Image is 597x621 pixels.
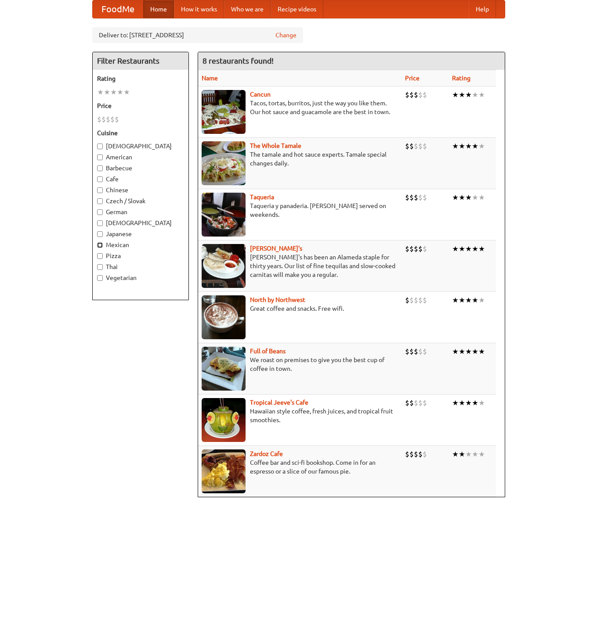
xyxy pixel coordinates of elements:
[97,154,103,160] input: American
[97,197,184,205] label: Czech / Slovak
[93,0,143,18] a: FoodMe
[202,244,246,288] img: pedros.jpg
[123,87,130,97] li: ★
[250,245,302,252] a: [PERSON_NAME]'s
[409,398,414,408] li: $
[97,142,184,151] label: [DEMOGRAPHIC_DATA]
[97,101,184,110] h5: Price
[250,450,283,457] a: Zardoz Cafe
[409,141,414,151] li: $
[409,90,414,100] li: $
[202,458,398,476] p: Coffee bar and sci-fi bookshop. Come in for an espresso or a slice of our famous pie.
[452,244,459,254] li: ★
[409,295,414,305] li: $
[418,449,423,459] li: $
[97,220,103,226] input: [DEMOGRAPHIC_DATA]
[405,295,409,305] li: $
[414,141,418,151] li: $
[202,193,246,237] img: taqueria.jpg
[459,295,465,305] li: ★
[405,244,409,254] li: $
[104,87,110,97] li: ★
[409,347,414,356] li: $
[101,115,106,124] li: $
[409,449,414,459] li: $
[478,449,485,459] li: ★
[97,176,103,182] input: Cafe
[117,87,123,97] li: ★
[465,347,472,356] li: ★
[423,398,427,408] li: $
[405,90,409,100] li: $
[418,398,423,408] li: $
[423,90,427,100] li: $
[174,0,224,18] a: How it works
[110,87,117,97] li: ★
[472,141,478,151] li: ★
[203,57,274,65] ng-pluralize: 8 restaurants found!
[405,449,409,459] li: $
[202,295,246,339] img: north.jpg
[97,164,184,172] label: Barbecue
[250,91,271,98] a: Cancun
[202,141,246,185] img: wholetamale.jpg
[472,347,478,356] li: ★
[92,27,303,43] div: Deliver to: [STREET_ADDRESS]
[472,449,478,459] li: ★
[202,150,398,168] p: The tamale and hot sauce experts. Tamale special changes daily.
[97,186,184,194] label: Chinese
[97,242,103,248] input: Mexican
[459,449,465,459] li: ★
[271,0,323,18] a: Recipe videos
[250,399,308,406] b: Tropical Jeeve's Cafe
[478,398,485,408] li: ★
[459,347,465,356] li: ★
[423,449,427,459] li: $
[459,90,465,100] li: ★
[423,244,427,254] li: $
[250,296,305,303] b: North by Northwest
[97,115,101,124] li: $
[452,75,470,82] a: Rating
[97,129,184,137] h5: Cuisine
[465,295,472,305] li: ★
[478,193,485,202] li: ★
[414,398,418,408] li: $
[250,194,274,201] a: Taqueria
[97,230,184,238] label: Japanese
[143,0,174,18] a: Home
[202,99,398,116] p: Tacos, tortas, burritos, just the way you like them. Our hot sauce and guacamole are the best in ...
[97,165,103,171] input: Barbecue
[452,449,459,459] li: ★
[224,0,271,18] a: Who we are
[97,251,184,260] label: Pizza
[414,244,418,254] li: $
[97,231,103,237] input: Japanese
[275,31,297,39] a: Change
[405,347,409,356] li: $
[202,304,398,313] p: Great coffee and snacks. Free wifi.
[452,398,459,408] li: ★
[472,398,478,408] li: ★
[93,52,188,70] h4: Filter Restaurants
[409,193,414,202] li: $
[97,87,104,97] li: ★
[452,141,459,151] li: ★
[465,244,472,254] li: ★
[202,347,246,391] img: beans.jpg
[202,449,246,493] img: zardoz.jpg
[465,90,472,100] li: ★
[478,90,485,100] li: ★
[202,407,398,424] p: Hawaiian style coffee, fresh juices, and tropical fruit smoothies.
[250,348,286,355] a: Full of Beans
[459,193,465,202] li: ★
[418,90,423,100] li: $
[465,449,472,459] li: ★
[97,175,184,183] label: Cafe
[202,253,398,279] p: [PERSON_NAME]'s has been an Alameda staple for thirty years. Our list of fine tequilas and slow-c...
[202,398,246,442] img: jeeves.jpg
[472,193,478,202] li: ★
[472,90,478,100] li: ★
[478,347,485,356] li: ★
